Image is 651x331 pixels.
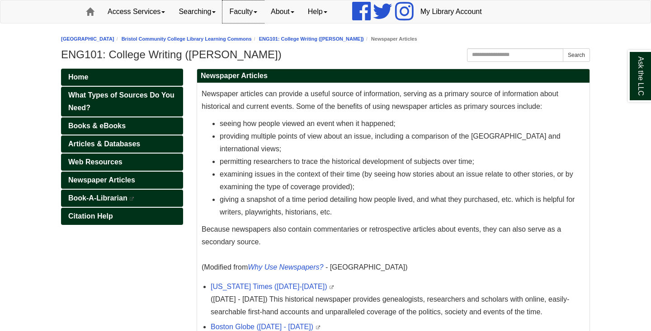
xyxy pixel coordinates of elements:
[61,190,183,207] a: Book-A-Librarian
[301,0,334,23] a: Help
[61,48,590,61] h1: ENG101: College Writing ([PERSON_NAME])
[211,283,327,290] a: [US_STATE] Times ([DATE]-[DATE])
[220,130,585,155] li: providing multiple points of view about an issue, including a comparison of the [GEOGRAPHIC_DATA]...
[68,91,175,112] span: What Types of Sources Do You Need?
[61,35,590,43] nav: breadcrumb
[129,197,135,201] i: This link opens in a new window
[172,0,222,23] a: Searching
[61,117,183,135] a: Books & eBooks
[563,48,590,62] button: Search
[61,135,183,153] a: Articles & Databases
[220,168,585,193] li: examining issues in the context of their time (by seeing how stories about an issue relate to oth...
[61,36,114,42] a: [GEOGRAPHIC_DATA]
[315,326,321,330] i: This link opens in a new window
[61,69,183,86] a: Home
[68,158,123,166] span: Web Resources
[197,69,590,83] h2: Newspaper Articles
[364,35,417,43] li: Newspaper Articles
[68,122,126,130] span: Books & eBooks
[68,212,113,220] span: Citation Help
[61,154,183,171] a: Web Resources
[61,208,183,225] a: Citation Help
[61,69,183,225] div: Guide Pages
[68,176,135,184] span: Newspaper Articles
[122,36,252,42] a: Bristol Community College Library Learning Commons
[68,73,88,81] span: Home
[414,0,489,23] a: My Library Account
[202,88,585,113] p: Newspaper articles can provide a useful source of information, serving as a primary source of inf...
[68,194,127,202] span: Book-A-Librarian
[211,323,313,331] a: Boston Globe ([DATE] - [DATE])
[220,117,585,130] li: seeing how people viewed an event when it happened;
[264,0,301,23] a: About
[61,87,183,117] a: What Types of Sources Do You Need?
[248,263,323,271] a: Why Use Newspapers?
[220,193,585,219] li: giving a snapshot of a time period detailing how people lived, and what they purchased, etc. whic...
[61,172,183,189] a: Newspaper Articles
[211,293,585,318] div: ([DATE] - [DATE]) This historical newspaper provides genealogists, researchers and scholars with ...
[202,223,585,274] p: Because newspapers also contain commentaries or retrospective articles about events, they can als...
[222,0,264,23] a: Faculty
[101,0,172,23] a: Access Services
[329,285,335,289] i: This link opens in a new window
[220,155,585,168] li: permitting researchers to trace the historical development of subjects over time;
[68,140,140,148] span: Articles & Databases
[259,36,364,42] a: ENG101: College Writing ([PERSON_NAME])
